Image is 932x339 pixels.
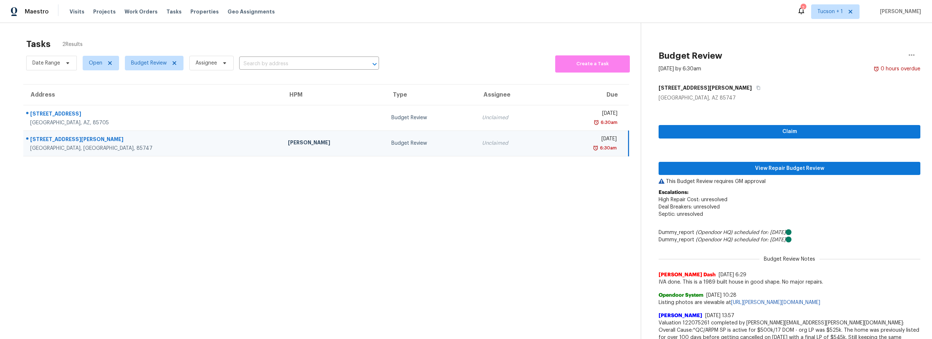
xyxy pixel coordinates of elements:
th: Due [549,85,628,105]
i: scheduled for: [DATE] [734,237,786,242]
div: Budget Review [391,140,470,147]
div: Budget Review [391,114,470,121]
div: [DATE] [554,135,617,144]
th: Type [386,85,476,105]
button: Open [370,59,380,69]
span: Maestro [25,8,49,15]
span: View Repair Budget Review [664,164,915,173]
th: Address [23,85,282,105]
div: 6:30am [599,119,617,126]
span: [DATE] 6:29 [719,272,746,277]
span: Septic: unresolved [659,212,703,217]
span: High Repair Cost: unresolved [659,197,727,202]
div: Unclaimed [482,114,543,121]
img: Overdue Alarm Icon [873,65,879,73]
button: View Repair Budget Review [659,162,920,175]
i: (Opendoor HQ) [696,237,732,242]
button: Create a Task [555,55,630,73]
div: Unclaimed [482,140,543,147]
button: Claim [659,125,920,139]
div: Dummy_report [659,229,920,236]
a: [URL][PERSON_NAME][DOMAIN_NAME] [731,300,820,305]
div: [GEOGRAPHIC_DATA], [GEOGRAPHIC_DATA], 85747 [30,145,276,152]
th: HPM [282,85,386,105]
button: Copy Address [752,81,762,94]
span: IVA done. This is a 1989 built house in good shape. No major repairs. [659,278,920,286]
th: Assignee [476,85,549,105]
span: Assignee [196,59,217,67]
div: [DATE] by 6:30am [659,65,701,73]
div: [PERSON_NAME] [288,139,380,148]
span: Budget Review [131,59,167,67]
div: 0 hours overdue [879,65,920,73]
span: [PERSON_NAME] [877,8,921,15]
span: Listing photos are viewable at [659,299,920,306]
span: [PERSON_NAME] Dash [659,271,716,278]
div: [GEOGRAPHIC_DATA], AZ, 85705 [30,119,276,126]
span: Work Orders [125,8,158,15]
span: [PERSON_NAME] [659,312,702,319]
p: This Budget Review requires GM approval [659,178,920,185]
span: Opendoor System [659,292,703,299]
h2: Tasks [26,40,51,48]
span: Geo Assignments [228,8,275,15]
span: 2 Results [62,41,83,48]
span: Date Range [32,59,60,67]
div: [STREET_ADDRESS][PERSON_NAME] [30,136,276,145]
span: Visits [70,8,84,15]
img: Overdue Alarm Icon [593,144,599,152]
div: [STREET_ADDRESS] [30,110,276,119]
h2: Budget Review [659,52,722,59]
b: Escalations: [659,190,688,195]
i: scheduled for: [DATE] [734,230,786,235]
span: Tucson + 1 [817,8,843,15]
span: Claim [664,127,915,136]
span: [DATE] 10:28 [706,293,736,298]
span: Deal Breakers: unresolved [659,204,720,210]
input: Search by address [239,58,359,70]
span: Properties [190,8,219,15]
i: (Opendoor HQ) [696,230,732,235]
div: 6:30am [599,144,617,152]
div: Dummy_report [659,236,920,243]
span: Open [89,59,102,67]
span: Create a Task [559,60,626,68]
h5: [STREET_ADDRESS][PERSON_NAME] [659,84,752,91]
span: Projects [93,8,116,15]
div: [GEOGRAPHIC_DATA], AZ 85747 [659,94,920,102]
span: Budget Review Notes [759,256,820,263]
img: Overdue Alarm Icon [593,119,599,126]
span: Tasks [166,9,182,14]
div: 2 [801,4,806,12]
div: [DATE] [554,110,617,119]
span: [DATE] 13:57 [705,313,734,318]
